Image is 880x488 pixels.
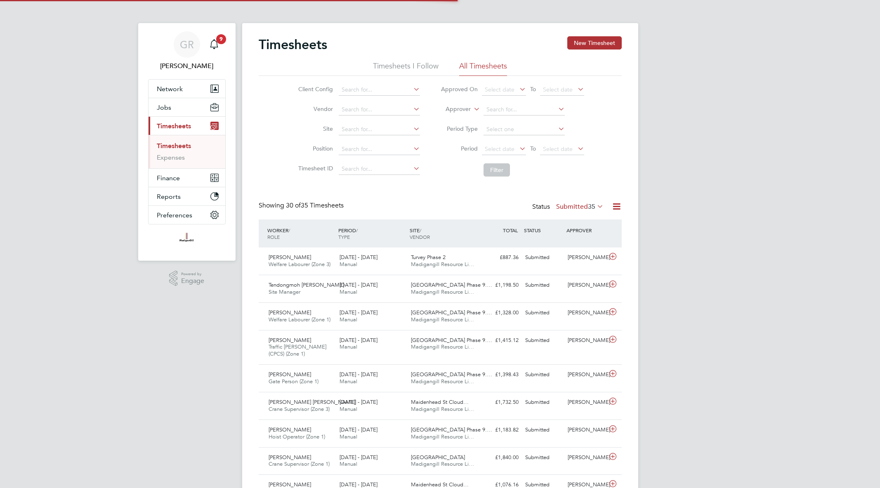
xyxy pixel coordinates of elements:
label: Vendor [296,105,333,113]
span: Preferences [157,211,192,219]
div: [PERSON_NAME] [564,251,607,264]
div: Submitted [522,278,565,292]
span: Gate Person (Zone 1) [269,378,318,385]
span: [DATE] - [DATE] [340,481,377,488]
div: Timesheets [149,135,225,168]
span: 35 Timesheets [286,201,344,210]
span: [DATE] - [DATE] [340,281,377,288]
div: £1,415.12 [479,334,522,347]
li: All Timesheets [459,61,507,76]
span: / [288,227,290,233]
a: Timesheets [157,142,191,150]
a: Go to home page [148,233,226,246]
div: Submitted [522,423,565,437]
button: Filter [484,163,510,177]
a: Expenses [157,153,185,161]
div: [PERSON_NAME] [564,334,607,347]
button: Timesheets [149,117,225,135]
div: Submitted [522,368,565,382]
span: Madigangill Resource Li… [411,316,474,323]
div: Submitted [522,451,565,464]
span: [GEOGRAPHIC_DATA] Phase 9.… [411,309,492,316]
div: Showing [259,201,345,210]
span: Crane Supervisor (Zone 3) [269,405,330,413]
span: [DATE] - [DATE] [340,426,377,433]
a: Powered byEngage [169,271,204,286]
span: Madigangill Resource Li… [411,405,474,413]
span: [GEOGRAPHIC_DATA] Phase 9.… [411,426,492,433]
span: Madigangill Resource Li… [411,460,474,467]
span: Manual [340,343,357,350]
div: [PERSON_NAME] [564,368,607,382]
div: SITE [408,223,479,244]
span: [GEOGRAPHIC_DATA] [411,454,465,461]
span: GR [180,39,194,50]
span: Maidenhead St Cloud… [411,398,469,405]
input: Search for... [339,124,420,135]
div: Status [532,201,605,213]
button: Finance [149,169,225,187]
span: [PERSON_NAME] [269,337,311,344]
input: Search for... [339,104,420,116]
h2: Timesheets [259,36,327,53]
span: Manual [340,405,357,413]
input: Search for... [339,163,420,175]
span: Engage [181,278,204,285]
span: TYPE [338,233,350,240]
span: VENDOR [410,233,430,240]
div: [PERSON_NAME] [564,306,607,320]
span: [GEOGRAPHIC_DATA] Phase 9.… [411,281,492,288]
span: Madigangill Resource Li… [411,261,474,268]
label: Approved On [441,85,478,93]
span: Tendongmoh [PERSON_NAME] [269,281,344,288]
label: Period Type [441,125,478,132]
label: Timesheet ID [296,165,333,172]
span: Madigangill Resource Li… [411,433,474,440]
span: [GEOGRAPHIC_DATA] Phase 9.… [411,337,492,344]
input: Select one [484,124,565,135]
span: Manual [340,378,357,385]
span: Manual [340,460,357,467]
span: [DATE] - [DATE] [340,309,377,316]
button: Preferences [149,206,225,224]
span: [DATE] - [DATE] [340,398,377,405]
label: Period [441,145,478,152]
div: [PERSON_NAME] [564,396,607,409]
div: APPROVER [564,223,607,238]
span: [PERSON_NAME] [269,309,311,316]
input: Search for... [484,104,565,116]
input: Search for... [339,84,420,96]
button: Network [149,80,225,98]
span: Turvey Phase 2 [411,254,446,261]
span: Welfare Labourer (Zone 3) [269,261,330,268]
span: Manual [340,288,357,295]
span: Network [157,85,183,93]
a: 9 [206,31,222,58]
span: [PERSON_NAME] [269,371,311,378]
div: Submitted [522,251,565,264]
span: 35 [588,203,595,211]
div: PERIOD [336,223,408,244]
label: Client Config [296,85,333,93]
div: £1,398.43 [479,368,522,382]
span: Madigangill Resource Li… [411,343,474,350]
div: [PERSON_NAME] [564,451,607,464]
span: [DATE] - [DATE] [340,254,377,261]
span: [DATE] - [DATE] [340,337,377,344]
span: Select date [485,145,514,153]
label: Approver [434,105,471,113]
div: £1,183.82 [479,423,522,437]
span: Select date [485,86,514,93]
span: [DATE] - [DATE] [340,454,377,461]
span: Select date [543,86,573,93]
div: Submitted [522,306,565,320]
label: Position [296,145,333,152]
span: [PERSON_NAME] [PERSON_NAME] [269,398,355,405]
span: TOTAL [503,227,518,233]
li: Timesheets I Follow [373,61,439,76]
span: Welfare Labourer (Zone 1) [269,316,330,323]
span: To [528,84,538,94]
div: £887.36 [479,251,522,264]
span: / [420,227,421,233]
span: [PERSON_NAME] [269,426,311,433]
